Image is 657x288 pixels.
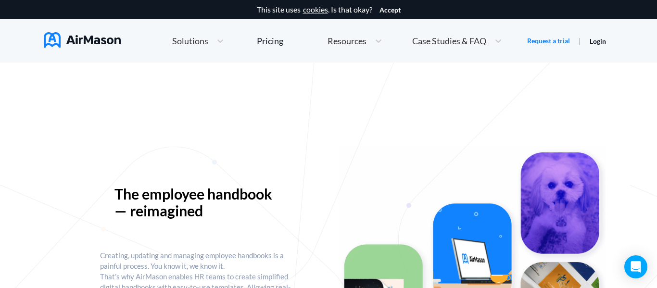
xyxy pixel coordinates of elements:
span: | [579,36,581,45]
a: Login [590,37,606,45]
a: cookies [303,5,328,14]
button: Accept cookies [379,6,401,14]
span: Case Studies & FAQ [412,37,486,45]
span: Solutions [172,37,208,45]
div: Open Intercom Messenger [624,255,647,278]
img: AirMason Logo [44,32,121,48]
span: Resources [328,37,366,45]
a: Request a trial [527,36,570,46]
div: Pricing [257,37,283,45]
a: Pricing [257,32,283,50]
p: The employee handbook — reimagined [114,186,283,219]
